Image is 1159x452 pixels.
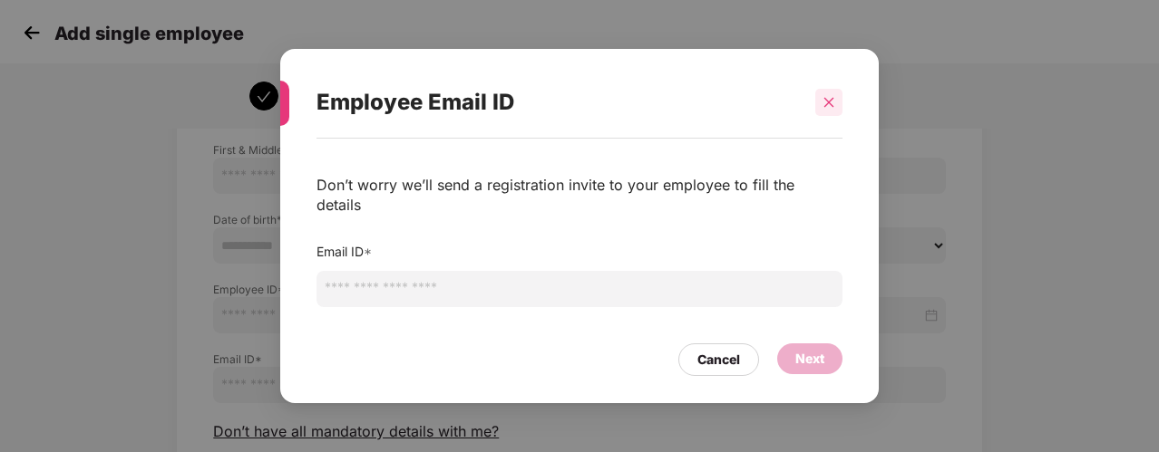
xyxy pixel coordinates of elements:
div: Employee Email ID [317,67,799,138]
div: Cancel [697,350,740,370]
label: Email ID [317,244,372,259]
div: Don’t worry we’ll send a registration invite to your employee to fill the details [317,175,842,215]
div: Next [795,349,824,369]
span: close [823,96,835,109]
